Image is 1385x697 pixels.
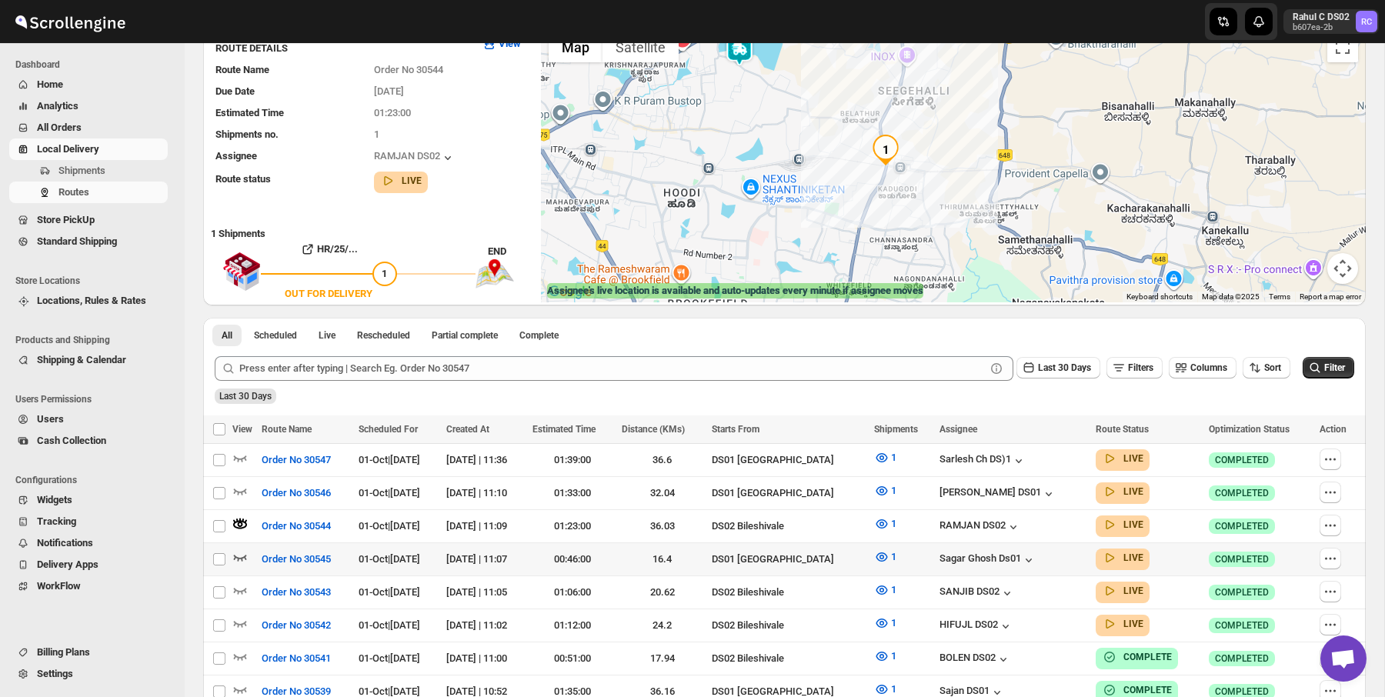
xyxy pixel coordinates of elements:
p: b607ea-2b [1293,23,1350,32]
div: 01:12:00 [532,618,612,633]
span: 01-Oct | [DATE] [359,652,420,664]
button: Cash Collection [9,430,168,452]
div: [DATE] | 11:10 [446,485,523,501]
b: LIVE [1123,519,1143,530]
button: Show satellite imagery [602,32,679,62]
span: 01-Oct | [DATE] [359,685,420,697]
label: Assignee's live location is available and auto-updates every minute if assignee moves [547,283,923,298]
button: WorkFlow [9,575,168,597]
span: Last 30 Days [1038,362,1091,373]
button: Order No 30547 [252,448,340,472]
div: [PERSON_NAME] DS01 [939,486,1056,502]
span: View [232,424,252,435]
button: SANJIB DS02 [939,585,1015,601]
a: Report a map error [1300,292,1361,301]
span: Complete [519,329,559,342]
button: LIVE [1102,583,1143,599]
button: LIVE [380,173,422,188]
button: Order No 30542 [252,613,340,638]
img: trip_end.png [476,259,514,288]
h3: ROUTE DETAILS [215,41,469,56]
span: All Orders [37,122,82,133]
span: Products and Shipping [15,334,174,346]
div: 20.62 [622,585,702,600]
span: Analytics [37,100,78,112]
span: 1 [891,584,896,595]
b: HR/25/... [317,243,358,255]
button: 1 [865,578,906,602]
span: Standard Shipping [37,235,117,247]
button: Settings [9,663,168,685]
b: LIVE [1123,585,1143,596]
span: 01-Oct | [DATE] [359,520,420,532]
span: Locations, Rules & Rates [37,295,146,306]
button: Columns [1169,357,1236,379]
div: 01:06:00 [532,585,612,600]
div: [DATE] | 11:07 [446,552,523,567]
span: Users [37,413,64,425]
button: Notifications [9,532,168,554]
span: 1 [891,650,896,662]
span: 1 [891,617,896,629]
span: 01-Oct | [DATE] [359,553,420,565]
span: Shipments [58,165,105,176]
span: Action [1320,424,1347,435]
span: Shipments [874,424,918,435]
div: DS02 Bileshivale [712,585,865,600]
button: 1 [865,479,906,503]
div: 00:46:00 [532,552,612,567]
span: Widgets [37,494,72,505]
span: Columns [1190,362,1227,373]
div: OUT FOR DELIVERY [285,286,372,302]
button: LIVE [1102,484,1143,499]
div: RAMJAN DS02 [939,519,1021,535]
span: All [222,329,232,342]
span: COMPLETED [1215,619,1269,632]
div: 24.2 [622,618,702,633]
img: Google [545,282,596,302]
span: Optimization Status [1209,424,1290,435]
b: COMPLETE [1123,652,1172,662]
button: COMPLETE [1102,649,1172,665]
span: Partial complete [432,329,498,342]
button: LIVE [1102,550,1143,565]
button: Widgets [9,489,168,511]
span: Estimated Time [532,424,596,435]
span: Store Locations [15,275,174,287]
span: Settings [37,668,73,679]
span: COMPLETED [1215,454,1269,466]
button: Delivery Apps [9,554,168,575]
span: Order No 30544 [262,519,331,534]
div: Sagar Ghosh Ds01 [939,552,1036,568]
button: Order No 30544 [252,514,340,539]
button: Sort [1243,357,1290,379]
b: 1 Shipments [203,220,265,239]
span: 01-Oct | [DATE] [359,487,420,499]
div: 17.94 [622,651,702,666]
span: Order No 30547 [262,452,331,468]
a: Terms (opens in new tab) [1269,292,1290,301]
b: LIVE [1123,619,1143,629]
span: Last 30 Days [219,391,272,402]
span: Store PickUp [37,214,95,225]
button: User menu [1283,9,1379,34]
button: Order No 30546 [252,481,340,505]
button: LIVE [1102,517,1143,532]
span: Delivery Apps [37,559,98,570]
b: LIVE [1123,552,1143,563]
img: ScrollEngine [12,2,128,41]
button: Toggle fullscreen view [1327,32,1358,62]
span: Distance (KMs) [622,424,685,435]
span: Map data ©2025 [1202,292,1260,301]
div: Open chat [1320,635,1367,682]
span: Home [37,78,63,90]
button: 1 [865,545,906,569]
span: COMPLETED [1215,553,1269,565]
button: HIFUJL DS02 [939,619,1013,634]
button: Map camera controls [1327,253,1358,284]
button: Users [9,409,168,430]
div: 01:23:00 [532,519,612,534]
div: DS02 Bileshivale [712,519,865,534]
div: DS02 Bileshivale [712,618,865,633]
span: Scheduled For [359,424,418,435]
